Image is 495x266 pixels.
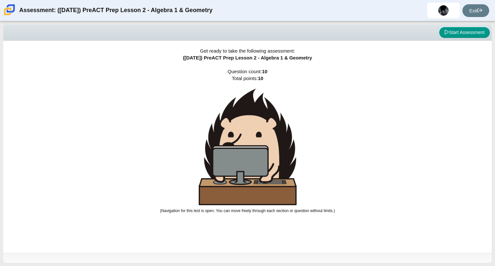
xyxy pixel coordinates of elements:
span: Get ready to take the following assessment: [200,48,295,54]
img: lizbet.garciaserna.JodZ08 [438,5,449,16]
img: Carmen School of Science & Technology [3,3,16,17]
a: Carmen School of Science & Technology [3,12,16,18]
small: (Navigation for this test is open. You can move freely through each section or question without l... [160,208,335,213]
b: 10 [258,75,263,81]
b: 10 [262,69,268,74]
div: Assessment: ([DATE]) PreACT Prep Lesson 2 - Algebra 1 & Geometry [19,3,212,18]
span: ([DATE]) PreACT Prep Lesson 2 - Algebra 1 & Geometry [183,55,312,60]
span: Question count: Total points: [160,69,335,213]
button: Start Assessment [439,27,490,38]
a: Exit [462,4,489,17]
img: hedgehog-behind-computer-large.png [199,89,297,205]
